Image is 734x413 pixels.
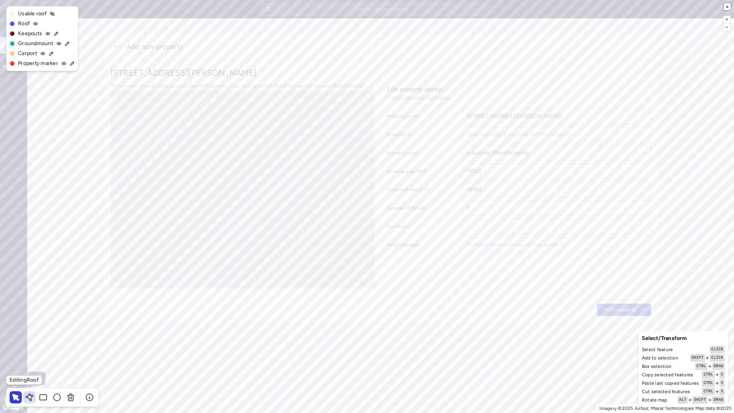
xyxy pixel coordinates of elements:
[642,363,671,370] span: Box selection
[18,20,30,28] span: Roof
[642,346,673,353] span: Select feature
[719,371,725,379] div: c
[642,334,725,343] span: Select/Transform
[702,371,715,379] div: ctrl
[695,363,708,370] div: ctrl
[710,354,725,362] div: click
[719,388,725,395] div: x
[18,59,58,68] span: Property marker
[692,396,708,404] div: shift
[18,29,42,38] span: Keepouts
[6,376,42,385] div: Editing Roof
[599,406,732,411] li: Imagery ©2025 Airbus, Maxar Technologies Map data ©2025
[690,354,705,362] div: shift
[18,49,37,58] span: Carport
[642,396,667,404] span: Rotate map
[712,396,725,404] div: drag
[719,379,725,387] div: v
[712,363,725,370] div: drag
[18,39,53,48] span: Groundmount
[723,16,731,23] button: +
[724,3,731,10] button: ×
[723,23,731,31] button: –
[677,396,688,404] div: alt
[642,354,678,362] span: Add to selection
[642,379,699,387] span: Paste last copied features
[18,10,47,18] span: Usable roof
[642,371,693,379] span: Copy selected features
[710,346,725,353] div: click
[642,388,690,395] span: Cut selected features
[702,388,715,395] div: ctrl
[702,379,715,387] div: ctrl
